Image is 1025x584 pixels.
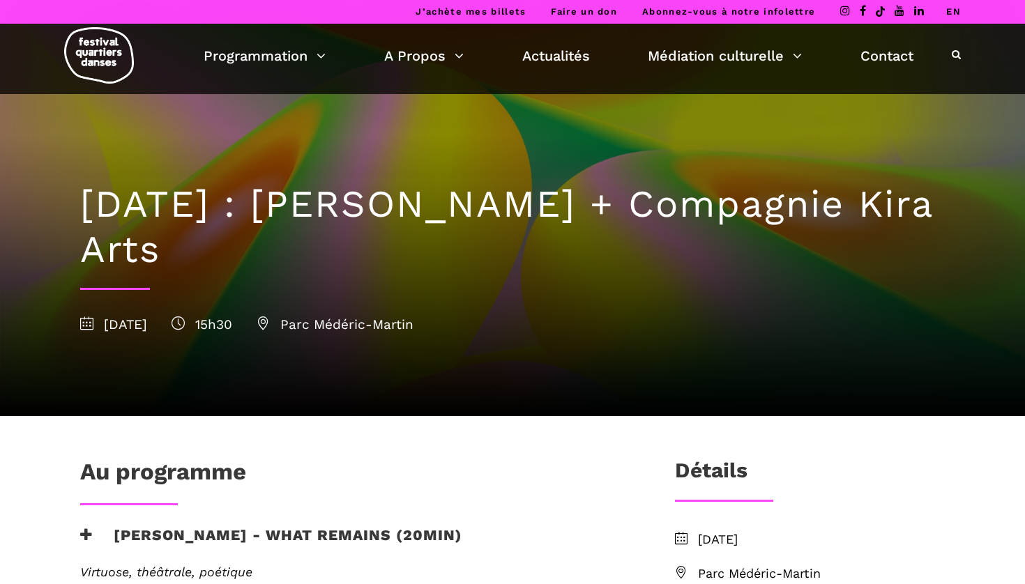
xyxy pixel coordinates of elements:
[698,564,945,584] span: Parc Médéric-Martin
[257,316,413,332] span: Parc Médéric-Martin
[416,6,526,17] a: J’achète mes billets
[946,6,961,17] a: EN
[522,44,590,68] a: Actualités
[80,526,462,561] h3: [PERSON_NAME] - What remains (20min)
[204,44,326,68] a: Programmation
[384,44,464,68] a: A Propos
[698,530,945,550] span: [DATE]
[80,316,147,332] span: [DATE]
[80,458,246,493] h1: Au programme
[551,6,617,17] a: Faire un don
[172,316,232,332] span: 15h30
[80,182,945,272] h1: [DATE] : [PERSON_NAME] + Compagnie Kira Arts
[675,458,747,493] h3: Détails
[860,44,913,68] a: Contact
[64,27,134,84] img: logo-fqd-med
[642,6,815,17] a: Abonnez-vous à notre infolettre
[80,564,252,579] em: Virtuose, théâtrale, poétique
[648,44,802,68] a: Médiation culturelle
